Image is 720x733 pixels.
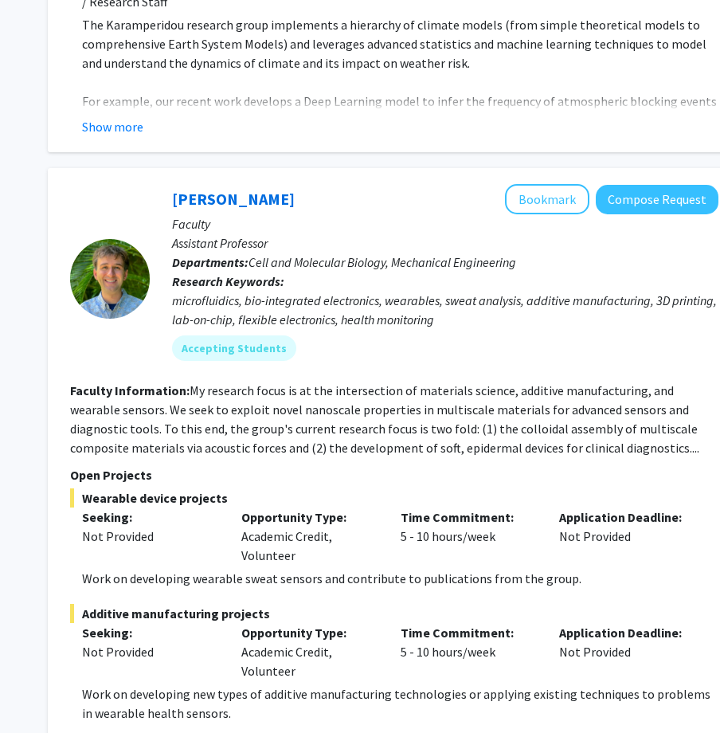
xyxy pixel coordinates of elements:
[82,642,217,661] div: Not Provided
[229,623,389,680] div: Academic Credit, Volunteer
[547,508,706,565] div: Not Provided
[70,465,718,484] p: Open Projects
[389,623,548,680] div: 5 - 10 hours/week
[229,508,389,565] div: Academic Credit, Volunteer
[82,508,217,527] p: Seeking:
[241,508,377,527] p: Opportunity Type:
[248,254,516,270] span: Cell and Molecular Biology, Mechanical Engineering
[172,273,284,289] b: Research Keywords:
[82,623,217,642] p: Seeking:
[172,254,248,270] b: Departments:
[82,15,718,73] p: The Karamperidou research group implements a hierarchy of climate models (from simple theoretical...
[172,189,295,209] a: [PERSON_NAME]
[82,92,718,149] p: For example, our recent work develops a Deep Learning model to infer the frequency of atmospheric...
[596,185,718,214] button: Compose Request to Tyler Ray
[547,623,706,680] div: Not Provided
[172,291,718,329] div: microfluidics, bio-integrated electronics, wearables, sweat analysis, additive manufacturing, 3D ...
[70,604,718,623] span: Additive manufacturing projects
[82,527,217,546] div: Not Provided
[505,184,589,214] button: Add Tyler Ray to Bookmarks
[389,508,548,565] div: 5 - 10 hours/week
[401,508,536,527] p: Time Commitment:
[172,214,718,233] p: Faculty
[82,569,718,588] p: Work on developing wearable sweat sensors and contribute to publications from the group.
[70,488,718,508] span: Wearable device projects
[70,382,699,456] fg-read-more: My research focus is at the intersection of materials science, additive manufacturing, and wearab...
[559,623,695,642] p: Application Deadline:
[82,117,143,136] button: Show more
[70,382,190,398] b: Faculty Information:
[172,335,296,361] mat-chip: Accepting Students
[82,684,718,723] p: Work on developing new types of additive manufacturing technologies or applying existing techniqu...
[172,233,718,253] p: Assistant Professor
[559,508,695,527] p: Application Deadline:
[401,623,536,642] p: Time Commitment:
[241,623,377,642] p: Opportunity Type:
[12,661,68,721] iframe: Chat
